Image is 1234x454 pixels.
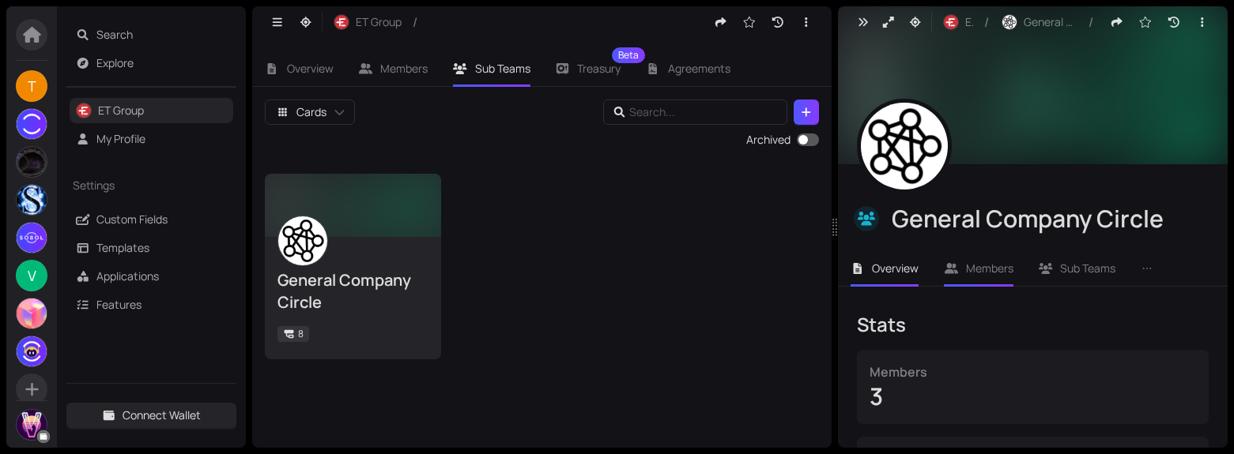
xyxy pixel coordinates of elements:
img: r-RjKx4yED.jpeg [944,15,958,29]
div: Members [870,362,1196,381]
img: 2e_kRPRD8r.jpeg [278,216,327,265]
span: Overview [873,261,919,276]
span: 8 [298,327,304,340]
sup: Beta [612,47,645,63]
img: F74otHnKuz.jpeg [17,298,47,328]
img: 8mDlBv88jbW.jpeg [1002,15,1017,29]
div: Archived [746,131,791,148]
span: Members [380,61,428,76]
img: T8Xj_ByQ5B.jpeg [17,223,47,253]
span: ET Group [965,13,973,31]
span: General Company Circle [1024,13,1077,31]
a: Applications [96,268,159,283]
a: Explore [96,55,134,70]
span: ellipsis [1142,263,1153,274]
button: ET Group [326,9,409,35]
img: gwyChj6zIt.jpeg [861,103,948,189]
img: 1d3d5e142b2c057a2bb61662301e7eb7.webp [17,336,47,366]
span: V [28,260,36,291]
span: Treasury [577,63,621,74]
img: DqDBPFGanK.jpeg [17,147,47,177]
button: ET Group [935,9,981,35]
img: Jo8aJ5B5ax.jpeg [17,410,47,440]
span: Agreements [668,61,730,76]
div: 3 [870,381,1196,411]
div: General Company Circle [892,204,1206,234]
a: Custom Fields [96,212,168,227]
span: ET Group [356,13,402,31]
a: Templates [96,240,149,255]
a: Features [96,297,142,312]
span: Search [96,22,228,47]
div: Stats [857,312,1209,337]
span: Cards [296,103,326,121]
img: c3llwUlr6D.jpeg [17,185,47,215]
span: Sub Teams [1061,261,1116,276]
a: My Profile [96,131,145,146]
button: Connect Wallet [66,403,236,428]
div: General Company Circle [277,269,428,313]
img: S5xeEuA_KA.jpeg [17,109,47,139]
span: Connect Wallet [123,407,201,424]
span: Settings [73,177,202,194]
span: T [28,70,36,102]
span: Members [966,261,1013,276]
a: ET Group [98,103,144,118]
span: Overview [287,61,334,76]
span: Sub Teams [475,61,530,76]
div: Settings [66,167,236,204]
button: General Company Circle [994,9,1085,35]
input: Search... [629,103,765,121]
img: r-RjKx4yED.jpeg [334,15,349,29]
